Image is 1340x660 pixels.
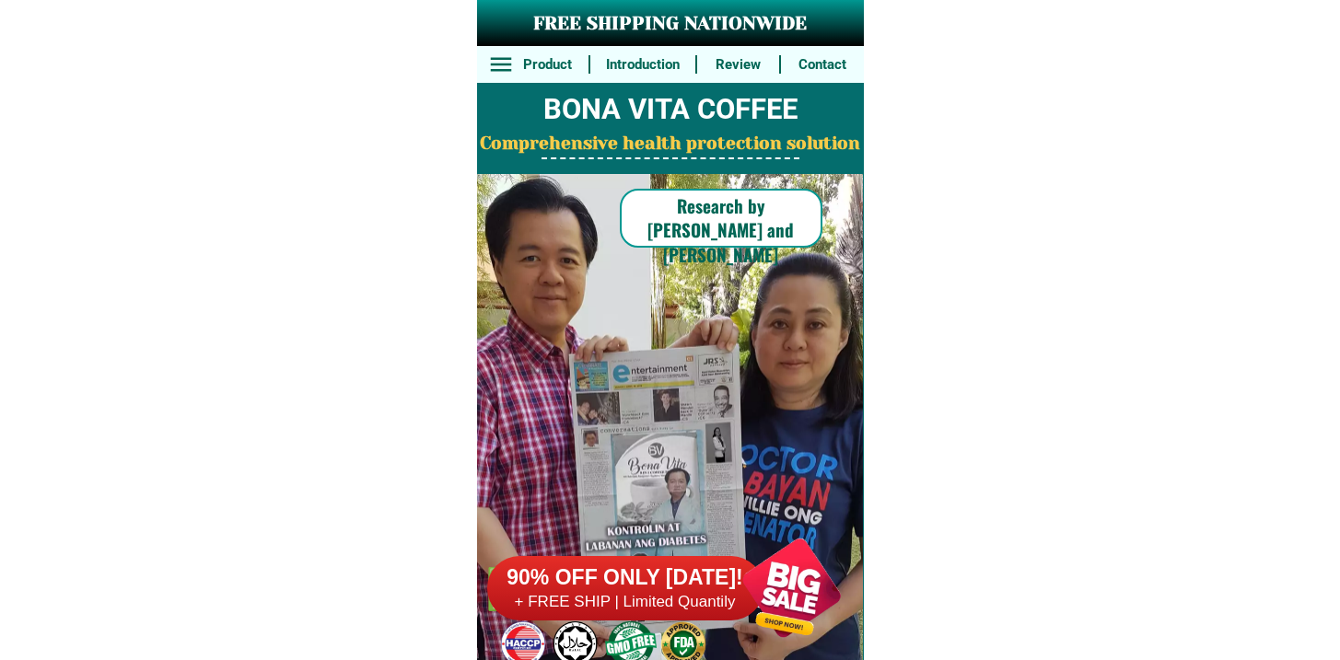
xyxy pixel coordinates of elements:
h6: + FREE SHIP | Limited Quantily [487,592,763,612]
h6: Research by [PERSON_NAME] and [PERSON_NAME] [620,193,822,267]
h2: BONA VITA COFFEE [477,88,864,132]
h6: 90% OFF ONLY [DATE]! [487,564,763,592]
h6: Introduction [600,54,685,75]
h6: Review [707,54,770,75]
h6: Contact [791,54,854,75]
h3: FREE SHIPPING NATIONWIDE [477,10,864,38]
h2: Comprehensive health protection solution [477,131,864,157]
h6: Product [516,54,578,75]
